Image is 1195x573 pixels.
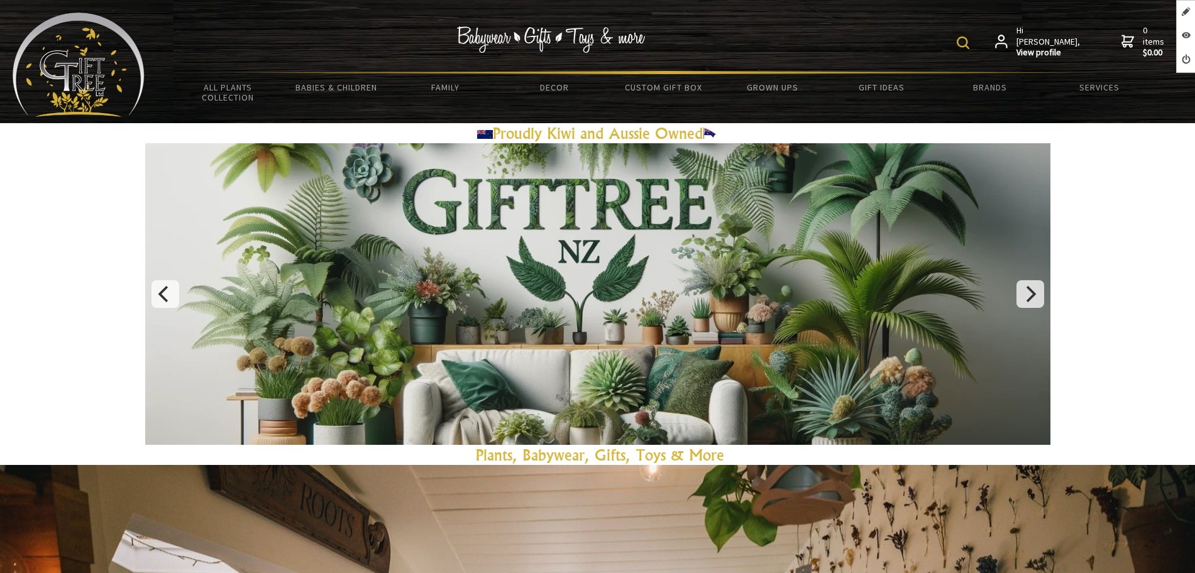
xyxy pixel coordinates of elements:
a: Plants, Babywear, Gifts, Toys & Mor [476,445,717,464]
a: Gift Ideas [827,74,935,101]
a: 0 items$0.00 [1121,25,1167,58]
a: Proudly Kiwi and Aussie Owned [477,124,719,143]
span: Hi [PERSON_NAME], [1016,25,1081,58]
a: Hi [PERSON_NAME],View profile [995,25,1081,58]
img: Babyware - Gifts - Toys and more... [13,13,145,117]
span: 0 items [1143,25,1167,58]
button: Previous [151,280,179,308]
strong: $0.00 [1143,47,1167,58]
a: Family [391,74,500,101]
a: All Plants Collection [173,74,282,111]
a: Decor [500,74,609,101]
img: product search [957,36,969,49]
a: Services [1045,74,1154,101]
strong: View profile [1016,47,1081,58]
img: Babywear - Gifts - Toys & more [456,26,645,53]
a: Grown Ups [718,74,827,101]
button: Next [1016,280,1044,308]
a: Custom Gift Box [609,74,718,101]
a: Babies & Children [282,74,391,101]
a: Brands [936,74,1045,101]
